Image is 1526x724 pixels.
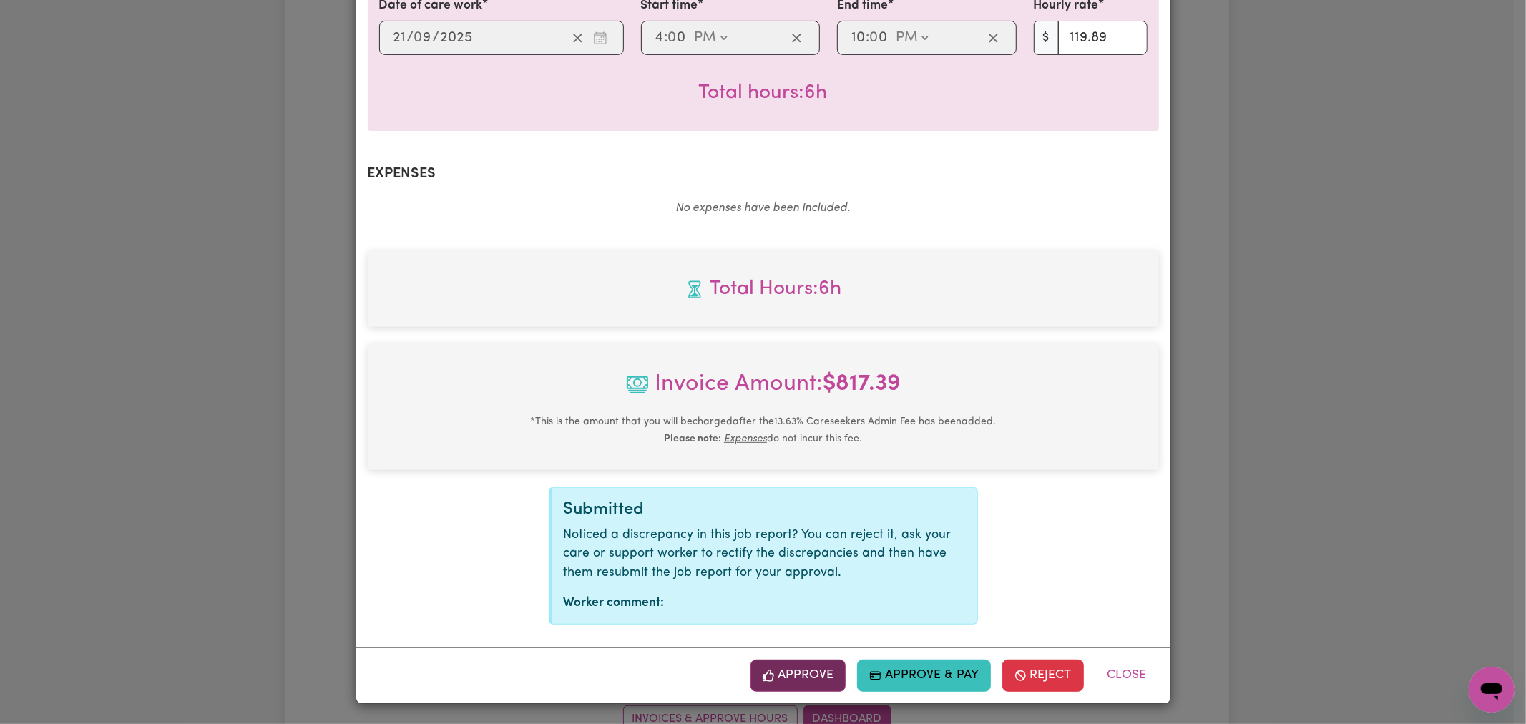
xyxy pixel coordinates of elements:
[866,30,869,46] span: :
[724,434,767,444] u: Expenses
[393,27,407,49] input: --
[407,30,414,46] span: /
[379,367,1148,413] span: Invoice Amount:
[823,373,900,396] b: $ 817.39
[368,165,1159,182] h2: Expenses
[750,660,846,691] button: Approve
[564,501,645,518] span: Submitted
[665,30,668,46] span: :
[433,30,440,46] span: /
[676,202,851,214] em: No expenses have been included.
[414,31,423,45] span: 0
[1095,660,1159,691] button: Close
[870,27,889,49] input: --
[379,274,1148,304] span: Total hours worked: 6 hours
[589,27,612,49] button: Enter the date of care work
[530,416,996,444] small: This is the amount that you will be charged after the 13.63 % Careseekers Admin Fee has been adde...
[668,31,677,45] span: 0
[567,27,589,49] button: Clear date
[1034,21,1059,55] span: $
[440,27,474,49] input: ----
[857,660,991,691] button: Approve & Pay
[564,526,966,582] p: Noticed a discrepancy in this job report? You can reject it, ask your care or support worker to r...
[1002,660,1084,691] button: Reject
[869,31,878,45] span: 0
[655,27,665,49] input: --
[1469,667,1515,713] iframe: Button to launch messaging window
[564,597,665,609] strong: Worker comment:
[699,83,828,103] span: Total hours worked: 6 hours
[851,27,866,49] input: --
[415,27,433,49] input: --
[669,27,688,49] input: --
[664,434,721,444] b: Please note:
